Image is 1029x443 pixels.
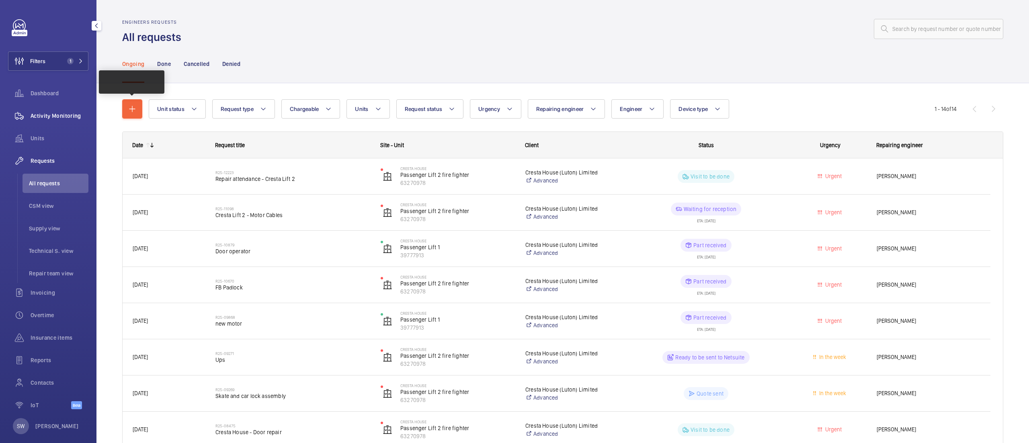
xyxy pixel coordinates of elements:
span: Activity Monitoring [31,112,88,120]
p: Part received [693,277,726,285]
p: Passenger Lift 2 fire fighter [400,424,515,432]
span: [PERSON_NAME] [877,425,980,434]
h2: R25-10670 [215,279,370,283]
span: Request status [405,106,443,112]
button: Unit status [149,99,206,119]
span: 1 [67,58,74,64]
span: Dashboard [31,89,88,97]
button: Device type [670,99,729,119]
span: [DATE] [133,426,148,433]
span: Engineer [620,106,642,112]
span: Urgency [820,142,840,148]
p: Cresta House (Luton) Limited [525,205,618,213]
span: [DATE] [133,209,148,215]
h2: R25-09269 [215,387,370,392]
img: elevator.svg [383,280,392,290]
input: Search by request number or quote number [874,19,1003,39]
p: Cresta House [400,202,515,207]
a: Advanced [525,249,618,257]
span: Urgent [824,426,842,433]
p: Cresta House [400,383,515,388]
h2: R25-09271 [215,351,370,356]
p: Passenger Lift 2 fire fighter [400,352,515,360]
a: Advanced [525,394,618,402]
span: [PERSON_NAME] [877,172,980,181]
a: Advanced [525,176,618,185]
p: Ready to be sent to Netsuite [675,353,744,361]
img: elevator.svg [383,389,392,398]
p: Cresta House (Luton) Limited [525,386,618,394]
span: Repair attendance - Cresta Lift 2 [215,175,370,183]
p: Cresta House [400,275,515,279]
p: Cresta House (Luton) Limited [525,422,618,430]
p: Visit to be done [691,172,730,180]
span: Urgency [478,106,500,112]
span: 1 - 14 14 [935,106,957,112]
button: Request type [212,99,275,119]
div: ETA: [DATE] [697,215,715,223]
span: Cresta House - Door repair [215,428,370,436]
span: Units [355,106,368,112]
span: FB Padlock [215,283,370,291]
p: Passenger Lift 2 fire fighter [400,388,515,396]
a: Advanced [525,213,618,221]
span: Requests [31,157,88,165]
h1: All requests [122,30,186,45]
p: 63270978 [400,287,515,295]
span: Urgent [824,318,842,324]
p: 63270978 [400,215,515,223]
p: Passenger Lift 1 [400,243,515,251]
span: Client [525,142,539,148]
span: Reports [31,356,88,364]
span: [PERSON_NAME] [877,280,980,289]
h2: R25-10879 [215,242,370,247]
span: Urgent [824,245,842,252]
h2: R25-08475 [215,423,370,428]
button: Urgency [470,99,521,119]
p: Cresta House [400,347,515,352]
span: Urgent [824,173,842,179]
p: SW [17,422,25,430]
p: 63270978 [400,432,515,440]
p: Cresta House (Luton) Limited [525,349,618,357]
span: [PERSON_NAME] [877,244,980,253]
span: Device type [678,106,708,112]
span: [DATE] [133,354,148,360]
h2: Engineers requests [122,19,186,25]
span: of [946,106,951,112]
span: Site - Unit [380,142,404,148]
img: elevator.svg [383,425,392,435]
span: [DATE] [133,173,148,179]
p: Denied [222,60,240,68]
span: Urgent [824,281,842,288]
div: ETA: [DATE] [697,324,715,331]
p: Waiting for reception [684,205,737,213]
p: Cresta House (Luton) Limited [525,277,618,285]
p: 39777913 [400,324,515,332]
span: Supply view [29,224,88,232]
p: Passenger Lift 2 fire fighter [400,279,515,287]
p: Passenger Lift 1 [400,316,515,324]
p: Cresta House [400,166,515,171]
img: elevator.svg [383,172,392,181]
div: Date [132,142,143,148]
span: [PERSON_NAME] [877,389,980,398]
span: Overtime [31,311,88,319]
span: [PERSON_NAME] [877,353,980,362]
span: In the week [818,390,846,396]
span: Contacts [31,379,88,387]
span: [PERSON_NAME] [877,208,980,217]
span: All requests [29,179,88,187]
div: ETA: [DATE] [697,288,715,295]
span: [DATE] [133,390,148,396]
div: ETA: [DATE] [697,252,715,259]
span: Repairing engineer [876,142,923,148]
p: Cresta House (Luton) Limited [525,313,618,321]
span: [PERSON_NAME] [877,316,980,326]
span: Beta [71,401,82,409]
p: 63270978 [400,360,515,368]
a: Advanced [525,321,618,329]
span: Cresta Lift 2 - Motor Cables [215,211,370,219]
button: Chargeable [281,99,340,119]
button: Engineer [611,99,664,119]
